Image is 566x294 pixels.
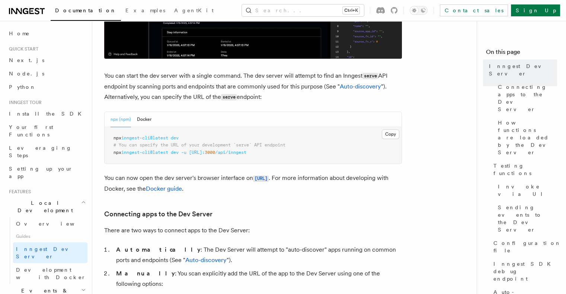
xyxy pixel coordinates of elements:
[113,142,285,148] span: # You can specify the URL of your development `serve` API endpoint
[55,7,116,13] span: Documentation
[104,209,212,219] a: Connecting apps to the Dev Server
[9,71,44,77] span: Node.js
[215,150,246,155] span: /api/inngest
[6,100,42,106] span: Inngest tour
[362,73,378,79] code: serve
[121,2,170,20] a: Examples
[6,162,87,183] a: Setting up your app
[121,135,168,140] span: inngest-cli@latest
[171,135,179,140] span: dev
[440,4,508,16] a: Contact sales
[113,135,121,140] span: npx
[495,180,557,201] a: Invoke via UI
[410,6,428,15] button: Toggle dark mode
[9,84,36,90] span: Python
[51,2,121,21] a: Documentation
[9,166,73,179] span: Setting up your app
[16,221,93,227] span: Overview
[6,120,87,141] a: Your first Functions
[253,175,269,182] code: [URL]
[121,150,168,155] span: inngest-cli@latest
[343,7,359,14] kbd: Ctrl+K
[9,111,86,117] span: Install the SDK
[137,112,151,127] button: Docker
[114,245,402,265] li: : The Dev Server will attempt to "auto-discover" apps running on common ports and endpoints (See ...
[9,145,72,158] span: Leveraging Steps
[13,263,87,284] a: Development with Docker
[493,260,557,282] span: Inngest SDK debug endpoint
[6,67,87,80] a: Node.js
[498,119,557,156] span: How functions are loaded by the Dev Server
[6,27,87,40] a: Home
[171,150,179,155] span: dev
[486,59,557,80] a: Inngest Dev Server
[498,204,557,233] span: Sending events to the Dev Server
[493,239,561,254] span: Configuration file
[13,230,87,242] span: Guides
[181,150,186,155] span: -u
[490,236,557,257] a: Configuration file
[13,217,87,230] a: Overview
[511,4,560,16] a: Sign Up
[116,246,201,253] strong: Automatically
[498,83,557,113] span: Connecting apps to the Dev Server
[6,107,87,120] a: Install the SDK
[116,270,175,277] strong: Manually
[125,7,165,13] span: Examples
[495,116,557,159] a: How functions are loaded by the Dev Server
[242,4,364,16] button: Search...Ctrl+K
[221,94,237,100] code: serve
[6,217,87,284] div: Local Development
[185,256,227,264] a: Auto-discovery
[13,242,87,263] a: Inngest Dev Server
[490,159,557,180] a: Testing functions
[6,199,81,214] span: Local Development
[382,129,399,139] button: Copy
[6,80,87,94] a: Python
[486,48,557,59] h4: On this page
[495,80,557,116] a: Connecting apps to the Dev Server
[189,150,205,155] span: [URL]:
[490,257,557,285] a: Inngest SDK debug endpoint
[6,141,87,162] a: Leveraging Steps
[6,196,87,217] button: Local Development
[489,62,557,77] span: Inngest Dev Server
[340,83,381,90] a: Auto-discovery
[498,183,557,198] span: Invoke via UI
[113,150,121,155] span: npx
[493,162,557,177] span: Testing functions
[16,267,86,280] span: Development with Docker
[16,246,80,259] span: Inngest Dev Server
[104,225,402,236] p: There are two ways to connect apps to the Dev Server:
[111,112,131,127] button: npx (npm)
[9,30,30,37] span: Home
[205,150,215,155] span: 3000
[170,2,218,20] a: AgentKit
[104,71,402,103] p: You can start the dev server with a single command. The dev server will attempt to find an Innges...
[9,57,44,63] span: Next.js
[253,174,269,181] a: [URL]
[6,189,31,195] span: Features
[146,185,182,192] a: Docker guide
[104,173,402,194] p: You can now open the dev server's browser interface on . For more information about developing wi...
[174,7,214,13] span: AgentKit
[495,201,557,236] a: Sending events to the Dev Server
[9,124,53,138] span: Your first Functions
[6,46,38,52] span: Quick start
[6,54,87,67] a: Next.js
